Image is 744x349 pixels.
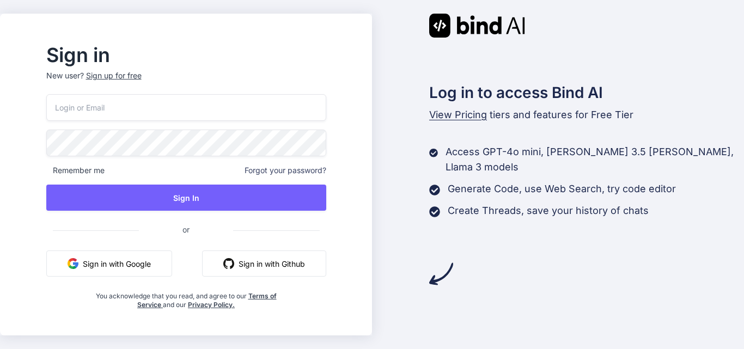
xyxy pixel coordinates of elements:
[46,185,326,211] button: Sign In
[245,165,326,176] span: Forgot your password?
[448,203,649,218] p: Create Threads, save your history of chats
[429,109,487,120] span: View Pricing
[429,81,744,104] h2: Log in to access Bind AI
[68,258,78,269] img: google
[446,144,744,175] p: Access GPT-4o mini, [PERSON_NAME] 3.5 [PERSON_NAME], Llama 3 models
[86,70,142,81] div: Sign up for free
[46,165,105,176] span: Remember me
[137,292,277,309] a: Terms of Service
[448,181,676,197] p: Generate Code, use Web Search, try code editor
[429,14,525,38] img: Bind AI logo
[46,94,326,121] input: Login or Email
[429,262,453,286] img: arrow
[46,46,326,64] h2: Sign in
[46,250,172,277] button: Sign in with Google
[46,70,326,94] p: New user?
[429,107,744,123] p: tiers and features for Free Tier
[139,216,233,243] span: or
[93,285,279,309] div: You acknowledge that you read, and agree to our and our
[223,258,234,269] img: github
[202,250,326,277] button: Sign in with Github
[188,301,235,309] a: Privacy Policy.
